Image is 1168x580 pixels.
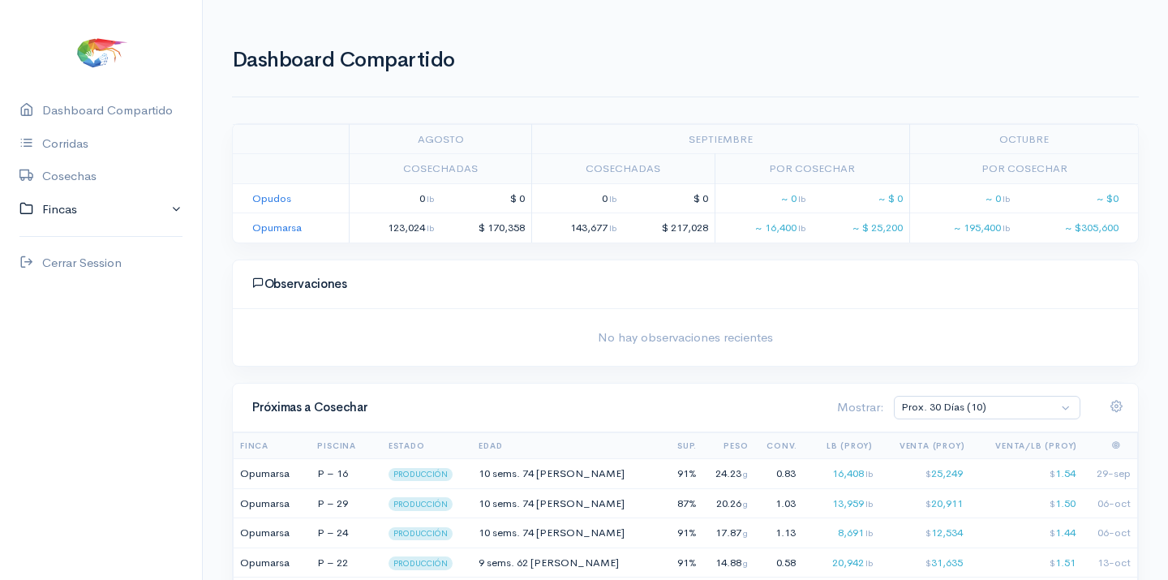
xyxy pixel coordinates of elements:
[1016,183,1138,213] td: ~ $0
[479,526,520,539] span: 10 sems.
[623,213,715,243] td: $ 217,028
[427,222,434,234] span: lb
[243,329,1128,347] span: No hay observaciones recientes
[1003,222,1010,234] span: lb
[479,496,520,510] span: 10 sems.
[743,557,748,569] span: g
[252,401,818,415] h4: Próximas a Cosechar
[671,555,698,571] div: 91%
[910,124,1138,154] td: octubre
[311,488,375,518] td: P – 29
[910,154,1138,184] td: Por Cosechar
[349,213,440,243] td: 123,024
[252,277,1119,291] h4: Observaciones
[1050,527,1055,539] span: $
[349,124,531,154] td: agosto
[910,213,1016,243] td: ~ 195,400
[706,525,748,541] div: 17.87
[882,525,964,541] div: 12,534
[479,466,520,480] span: 10 sems.
[234,459,311,489] td: Opumarsa
[743,527,748,539] span: g
[677,440,697,451] span: Sup.
[706,466,748,482] div: 24.23
[389,556,453,569] span: PRODUCCIÓN
[882,555,964,571] div: 31,635
[757,555,797,571] div: 0.58
[427,193,434,204] span: lb
[925,498,931,509] span: $
[910,183,1016,213] td: ~ 0
[440,213,532,243] td: $ 170,358
[1016,213,1138,243] td: ~ $305,600
[311,518,375,548] td: P – 24
[522,466,625,480] span: 74 [PERSON_NAME]
[311,459,375,489] td: P – 16
[234,518,311,548] td: Opumarsa
[623,183,715,213] td: $ 0
[865,557,873,569] span: lb
[349,183,440,213] td: 0
[757,496,797,512] div: 1.03
[715,154,910,184] td: Por Cosechar
[671,466,698,482] div: 91%
[806,525,873,541] div: 8,691
[609,222,616,234] span: lb
[232,49,1139,72] h1: Dashboard Compartido
[865,498,873,509] span: lb
[743,468,748,479] span: g
[671,525,698,541] div: 91%
[532,183,624,213] td: 0
[806,555,873,571] div: 20,942
[311,548,375,578] td: P – 22
[532,213,624,243] td: 143,677
[1097,556,1131,569] span: 13-oct
[757,466,797,482] div: 0.83
[882,496,964,512] div: 20,911
[389,440,425,451] span: Estado
[812,213,909,243] td: ~ $ 25,200
[706,496,748,512] div: 20.26
[724,440,748,451] span: Peso
[389,527,453,540] span: PRODUCCIÓN
[532,124,910,154] td: septiembre
[252,221,302,234] a: Opumarsa
[1097,496,1131,510] span: 06-oct
[925,557,931,569] span: $
[798,193,805,204] span: lb
[671,496,698,512] div: 87%
[806,496,873,512] div: 13,959
[311,433,375,459] th: Piscina
[706,555,748,571] div: 14.88
[234,488,311,518] td: Opumarsa
[743,498,748,509] span: g
[522,496,625,510] span: 74 [PERSON_NAME]
[865,468,873,479] span: lb
[234,548,311,578] td: Opumarsa
[389,497,453,510] span: PRODUCCIÓN
[479,556,514,569] span: 9 sems.
[440,183,532,213] td: $ 0
[995,440,1077,451] span: Venta/Lb (Proy)
[973,525,1077,541] div: 1.44
[973,555,1077,571] div: 1.51
[715,213,812,243] td: ~ 16,400
[827,440,873,451] span: Lb (Proy)
[517,556,619,569] span: 62 [PERSON_NAME]
[1050,468,1055,479] span: $
[827,398,884,417] div: Mostrar:
[925,527,931,539] span: $
[798,222,805,234] span: lb
[973,496,1077,512] div: 1.50
[532,154,715,184] td: Cosechadas
[900,440,965,451] span: Venta (Proy)
[349,154,531,184] td: Cosechadas
[925,468,931,479] span: $
[812,183,909,213] td: ~ $ 0
[1050,557,1055,569] span: $
[806,466,873,482] div: 16,408
[1003,193,1010,204] span: lb
[234,433,311,459] th: Finca
[757,525,797,541] div: 1.13
[882,466,964,482] div: 25,249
